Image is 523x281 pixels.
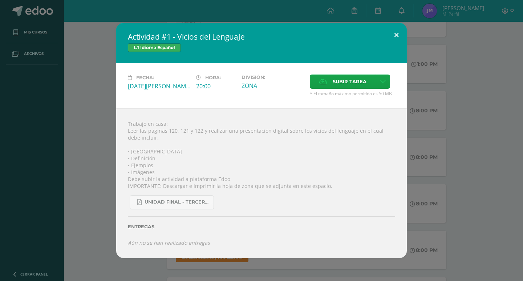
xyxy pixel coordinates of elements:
[386,23,407,48] button: Close (Esc)
[130,195,214,209] a: UNIDAD FINAL - TERCERO BASICO A-B-C.pdf
[145,199,210,205] span: UNIDAD FINAL - TERCERO BASICO A-B-C.pdf
[242,75,304,80] label: División:
[128,43,181,52] span: L.1 Idioma Español
[128,224,395,229] label: Entregas
[128,32,395,42] h2: Actividad #1 - Vicios del LenguaJe
[333,75,366,88] span: Subir tarea
[128,82,190,90] div: [DATE][PERSON_NAME]
[310,91,395,97] span: * El tamaño máximo permitido es 50 MB
[242,82,304,90] div: ZONA
[196,82,236,90] div: 20:00
[136,75,154,80] span: Fecha:
[116,108,407,258] div: Trabajo en casa: Leer las páginas 120, 121 y 122 y realizar una presentación digital sobre los vi...
[205,75,221,80] span: Hora:
[128,239,210,246] i: Aún no se han realizado entregas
